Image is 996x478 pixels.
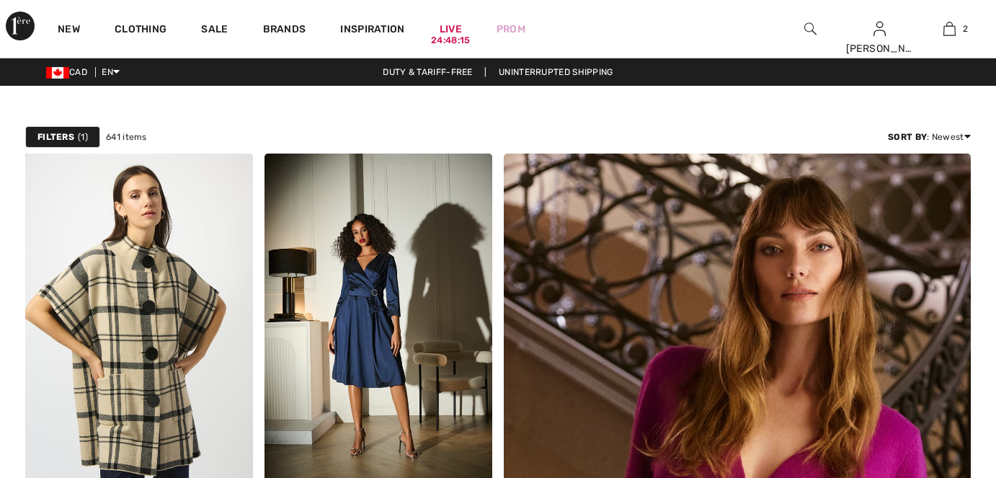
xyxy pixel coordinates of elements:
a: Clothing [115,23,166,38]
a: Sign In [873,22,886,35]
a: Prom [497,22,525,37]
span: 2 [963,22,968,35]
span: 1 [78,130,88,143]
div: 24:48:15 [431,34,470,48]
a: New [58,23,80,38]
span: CAD [46,67,93,77]
span: Inspiration [340,23,404,38]
strong: Filters [37,130,74,143]
span: 641 items [106,130,147,143]
a: Brands [263,23,306,38]
a: 2 [915,20,984,37]
img: search the website [804,20,817,37]
img: My Bag [943,20,956,37]
div: [PERSON_NAME] [846,41,915,56]
a: Live24:48:15 [440,22,462,37]
strong: Sort By [888,132,927,142]
img: 1ère Avenue [6,12,35,40]
a: Sale [201,23,228,38]
img: Canadian Dollar [46,67,69,79]
span: EN [102,67,120,77]
div: : Newest [888,130,971,143]
img: My Info [873,20,886,37]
